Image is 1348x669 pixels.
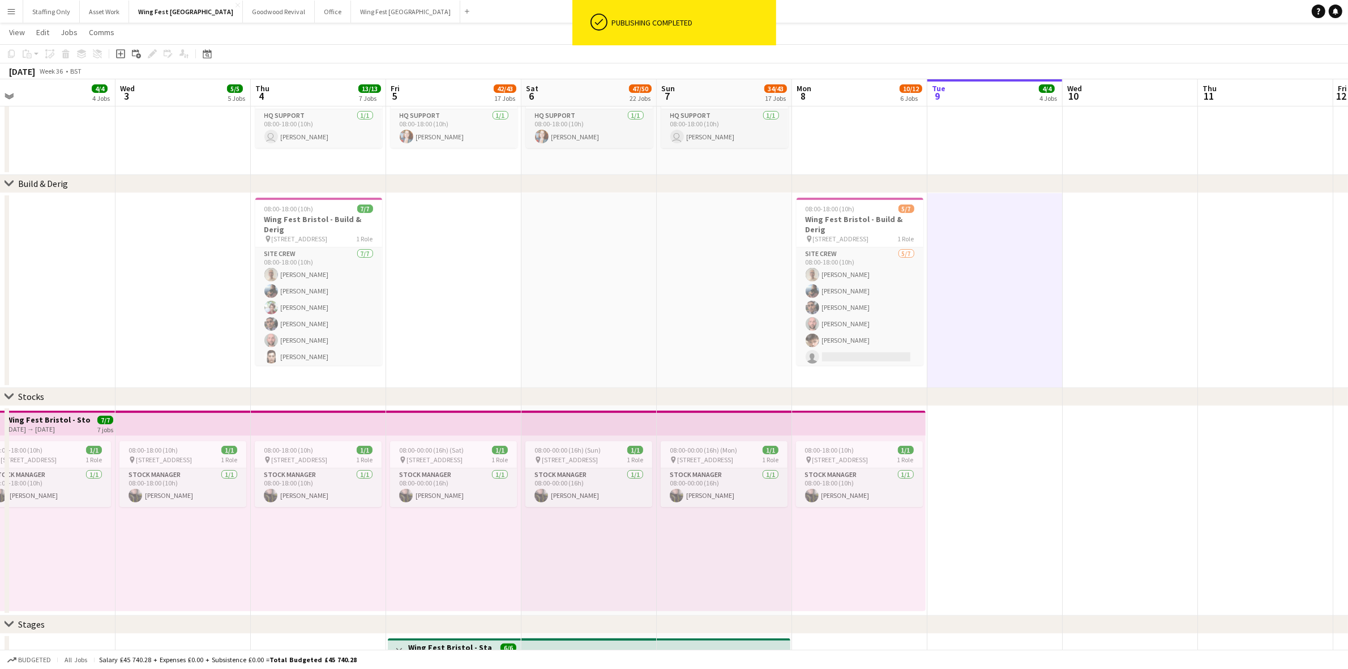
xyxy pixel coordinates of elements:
[1,455,57,464] span: [STREET_ADDRESS]
[18,619,45,630] div: Stages
[1201,90,1217,103] span: 11
[356,455,373,464] span: 1 Role
[765,94,786,103] div: 17 Jobs
[351,1,460,23] button: Wing Fest [GEOGRAPHIC_DATA]
[500,644,516,652] span: 6/6
[56,25,82,40] a: Jobs
[661,441,788,507] app-job-card: 08:00-00:00 (16h) (Mon)1/1 [STREET_ADDRESS]1 RoleStock Manager1/108:00-00:00 (16h)[PERSON_NAME]
[358,84,381,93] span: 13/13
[390,468,517,507] app-card-role: Stock Manager1/108:00-00:00 (16h)[PERSON_NAME]
[897,455,914,464] span: 1 Role
[764,84,787,93] span: 34/43
[119,441,246,507] app-job-card: 08:00-18:00 (10h)1/1 [STREET_ADDRESS]1 RoleStock Manager1/108:00-18:00 (10h)[PERSON_NAME]
[264,204,314,213] span: 08:00-18:00 (10h)
[525,441,652,507] app-job-card: 08:00-00:00 (16h) (Sun)1/1 [STREET_ADDRESS]1 RoleStock Manager1/108:00-00:00 (16h)[PERSON_NAME]
[84,25,119,40] a: Comms
[797,214,923,235] h3: Wing Fest Bristol - Build & Derig
[1202,83,1217,93] span: Thu
[62,655,89,664] span: All jobs
[271,455,327,464] span: [STREET_ADDRESS]
[526,83,538,93] span: Sat
[805,446,854,454] span: 08:00-18:00 (10h)
[129,446,178,454] span: 08:00-18:00 (10h)
[390,441,517,507] div: 08:00-00:00 (16h) (Sat)1/1 [STREET_ADDRESS]1 RoleStock Manager1/108:00-00:00 (16h)[PERSON_NAME]
[1065,90,1082,103] span: 10
[6,415,91,425] h3: Wing Fest Bristol - Stock Team
[255,83,269,93] span: Thu
[86,446,102,454] span: 1/1
[399,446,464,454] span: 08:00-00:00 (16h) (Sat)
[272,235,328,243] span: [STREET_ADDRESS]
[255,214,382,235] h3: Wing Fest Bristol - Build & Derig
[932,83,945,93] span: Tue
[525,468,652,507] app-card-role: Stock Manager1/108:00-00:00 (16h)[PERSON_NAME]
[406,455,463,464] span: [STREET_ADDRESS]
[797,248,923,385] app-card-role: Site Crew5/708:00-18:00 (10h)[PERSON_NAME][PERSON_NAME][PERSON_NAME][PERSON_NAME][PERSON_NAME]
[629,84,652,93] span: 47/50
[315,1,351,23] button: Office
[92,84,108,93] span: 4/4
[1336,90,1347,103] span: 12
[92,94,110,103] div: 4 Jobs
[120,83,135,93] span: Wed
[357,446,373,454] span: 1/1
[228,94,245,103] div: 5 Jobs
[612,18,772,28] div: Publishing completed
[661,468,788,507] app-card-role: Stock Manager1/108:00-00:00 (16h)[PERSON_NAME]
[255,468,382,507] app-card-role: Stock Manager1/108:00-18:00 (10h)[PERSON_NAME]
[526,109,653,148] app-card-role: HQ Support1/108:00-18:00 (10h)[PERSON_NAME]
[37,67,66,75] span: Week 36
[797,198,923,365] app-job-card: 08:00-18:00 (10h)5/7Wing Fest Bristol - Build & Derig [STREET_ADDRESS]1 RoleSite Crew5/708:00-18:...
[36,27,49,37] span: Edit
[80,1,129,23] button: Asset Work
[930,90,945,103] span: 9
[357,204,373,213] span: 7/7
[900,94,922,103] div: 6 Jobs
[677,455,733,464] span: [STREET_ADDRESS]
[542,455,598,464] span: [STREET_ADDRESS]
[99,655,357,664] div: Salary £45 740.28 + Expenses £0.00 + Subsistence £0.00 =
[97,416,113,424] span: 7/7
[661,83,675,93] span: Sun
[18,178,68,189] div: Build & Derig
[524,90,538,103] span: 6
[264,446,313,454] span: 08:00-18:00 (10h)
[806,204,855,213] span: 08:00-18:00 (10h)
[627,455,643,464] span: 1 Role
[9,27,25,37] span: View
[391,109,517,148] app-card-role: HQ Support1/108:00-18:00 (10h)[PERSON_NAME]
[221,455,237,464] span: 1 Role
[898,446,914,454] span: 1/1
[227,84,243,93] span: 5/5
[23,1,80,23] button: Staffing Only
[97,424,113,434] div: 7 jobs
[1338,83,1347,93] span: Fri
[255,441,382,507] app-job-card: 08:00-18:00 (10h)1/1 [STREET_ADDRESS]1 RoleStock Manager1/108:00-18:00 (10h)[PERSON_NAME]
[129,1,243,23] button: Wing Fest [GEOGRAPHIC_DATA]
[494,94,516,103] div: 17 Jobs
[408,642,493,653] h3: Wing Fest Bristol - Stage Hands
[391,83,400,93] span: Fri
[813,235,869,243] span: [STREET_ADDRESS]
[762,455,778,464] span: 1 Role
[1039,84,1055,93] span: 4/4
[255,198,382,365] app-job-card: 08:00-18:00 (10h)7/7Wing Fest Bristol - Build & Derig [STREET_ADDRESS]1 RoleSite Crew7/708:00-18:...
[136,455,192,464] span: [STREET_ADDRESS]
[796,468,923,507] app-card-role: Stock Manager1/108:00-18:00 (10h)[PERSON_NAME]
[221,446,237,454] span: 1/1
[269,655,357,664] span: Total Budgeted £45 740.28
[1039,94,1057,103] div: 4 Jobs
[254,90,269,103] span: 4
[670,446,737,454] span: 08:00-00:00 (16h) (Mon)
[494,84,516,93] span: 42/43
[492,446,508,454] span: 1/1
[898,204,914,213] span: 5/7
[389,90,400,103] span: 5
[243,1,315,23] button: Goodwood Revival
[18,391,44,402] div: Stocks
[796,441,923,507] app-job-card: 08:00-18:00 (10h)1/1 [STREET_ADDRESS]1 RoleStock Manager1/108:00-18:00 (10h)[PERSON_NAME]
